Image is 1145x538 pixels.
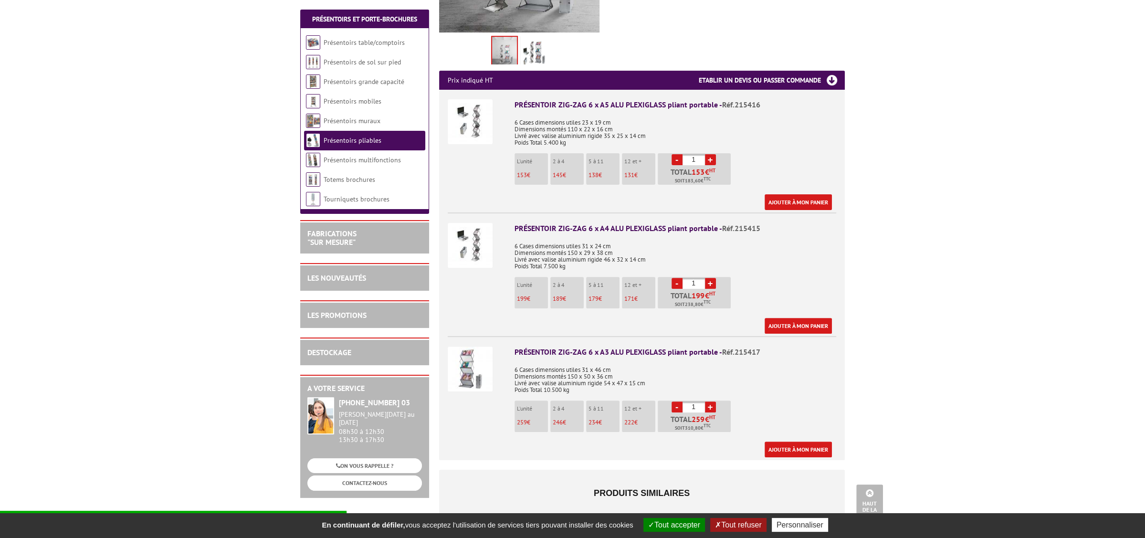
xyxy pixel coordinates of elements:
[722,223,760,233] span: Réf.215415
[588,158,620,165] p: 5 à 11
[448,99,493,144] img: PRÉSENTOIR ZIG-ZAG 6 x A5 ALU PLEXIGLASS pliant portable
[517,419,548,426] p: €
[705,415,709,423] span: €
[306,172,320,187] img: Totems brochures
[553,418,563,426] span: 246
[709,414,715,421] sup: HT
[324,136,381,145] a: Présentoirs pliables
[307,348,351,357] a: DESTOCKAGE
[307,229,357,247] a: FABRICATIONS"Sur Mesure"
[704,176,711,181] sup: TTC
[492,37,517,66] img: porte_brochures_pliants_zig_zag_alu_plexi_valise_transport_215416_215415_215417.jpg
[704,423,711,428] sup: TTC
[588,172,620,179] p: €
[660,168,731,185] p: Total
[765,194,832,210] a: Ajouter à mon panier
[660,415,731,432] p: Total
[692,415,705,423] span: 259
[765,442,832,457] a: Ajouter à mon panier
[553,419,584,426] p: €
[306,133,320,148] img: Présentoirs pliables
[306,114,320,128] img: Présentoirs muraux
[624,295,634,303] span: 171
[675,424,711,432] span: Soit €
[517,171,527,179] span: 153
[624,418,634,426] span: 222
[588,171,599,179] span: 138
[515,99,836,110] div: PRÉSENTOIR ZIG-ZAG 6 x A5 ALU PLEXIGLASS pliant portable -
[553,158,584,165] p: 2 à 4
[692,292,705,299] span: 199
[515,347,836,358] div: PRÉSENTOIR ZIG-ZAG 6 x A3 ALU PLEXIGLASS pliant portable -
[306,74,320,89] img: Présentoirs grande capacité
[339,411,422,427] div: [PERSON_NAME][DATE] au [DATE]
[722,347,760,357] span: Réf.215417
[709,167,715,174] sup: HT
[553,171,563,179] span: 145
[515,223,836,234] div: PRÉSENTOIR ZIG-ZAG 6 x A4 ALU PLEXIGLASS pliant portable -
[307,397,334,434] img: widget-service.jpg
[588,419,620,426] p: €
[553,405,584,412] p: 2 à 4
[517,405,548,412] p: L'unité
[553,295,584,302] p: €
[709,290,715,297] sup: HT
[624,295,655,302] p: €
[705,292,709,299] span: €
[317,521,638,529] span: vous acceptez l'utilisation de services tiers pouvant installer des cookies
[624,158,655,165] p: 12 et +
[322,521,405,529] strong: En continuant de défiler,
[672,278,683,289] a: -
[448,347,493,391] img: PRÉSENTOIR ZIG-ZAG 6 x A3 ALU PLEXIGLASS pliant portable
[324,77,404,86] a: Présentoirs grande capacité
[515,113,836,146] p: 6 Cases dimensions utiles 23 x 19 cm Dimensions montés 110 x 22 x 16 cm Livré avec valise alumini...
[324,156,401,164] a: Présentoirs multifonctions
[772,518,828,532] button: Personnaliser (fenêtre modale)
[660,292,731,308] p: Total
[588,282,620,288] p: 5 à 11
[856,485,883,524] a: Haut de la page
[517,295,548,302] p: €
[306,35,320,50] img: Présentoirs table/comptoirs
[306,55,320,69] img: Présentoirs de sol sur pied
[588,405,620,412] p: 5 à 11
[312,15,417,23] a: Présentoirs et Porte-brochures
[588,295,599,303] span: 179
[624,171,634,179] span: 131
[685,424,701,432] span: 310,80
[324,38,405,47] a: Présentoirs table/comptoirs
[324,195,389,203] a: Tourniquets brochures
[765,318,832,334] a: Ajouter à mon panier
[672,401,683,412] a: -
[515,236,836,270] p: 6 Cases dimensions utiles 31 x 24 cm Dimensions montés 150 x 29 x 38 cm Livré avec valise alumini...
[517,158,548,165] p: L'unité
[672,154,683,165] a: -
[685,301,701,308] span: 238,80
[685,177,701,185] span: 183,60
[675,177,711,185] span: Soit €
[448,71,493,90] p: Prix indiqué HT
[553,282,584,288] p: 2 à 4
[705,278,716,289] a: +
[705,401,716,412] a: +
[339,398,410,407] strong: [PHONE_NUMBER] 03
[692,168,705,176] span: 153
[624,419,655,426] p: €
[588,418,599,426] span: 234
[523,38,546,67] img: presentoirs_pliables_215415.jpg
[553,172,584,179] p: €
[307,273,366,283] a: LES NOUVEAUTÉS
[594,488,690,498] span: Produits similaires
[704,299,711,305] sup: TTC
[624,172,655,179] p: €
[710,518,766,532] button: Tout refuser
[324,58,401,66] a: Présentoirs de sol sur pied
[517,418,527,426] span: 259
[675,301,711,308] span: Soit €
[448,223,493,268] img: PRÉSENTOIR ZIG-ZAG 6 x A4 ALU PLEXIGLASS pliant portable
[699,71,845,90] h3: Etablir un devis ou passer commande
[307,458,422,473] a: ON VOUS RAPPELLE ?
[705,168,709,176] span: €
[705,154,716,165] a: +
[517,295,527,303] span: 199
